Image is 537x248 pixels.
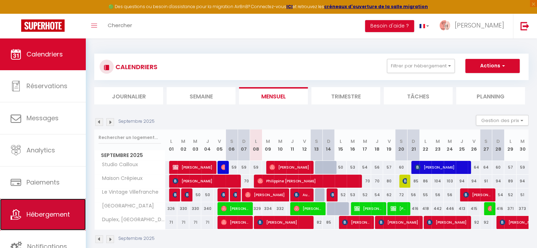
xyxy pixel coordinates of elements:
th: 27 [480,129,492,161]
abbr: D [496,138,500,145]
th: 05 [214,129,226,161]
th: 04 [201,129,213,161]
h3: CALENDRIERS [114,59,157,75]
th: 15 [335,129,347,161]
th: 01 [165,129,177,161]
div: 53 [347,161,359,174]
th: 21 [407,129,419,161]
li: Planning [456,87,525,104]
th: 07 [238,129,250,161]
div: 416 [492,202,504,215]
div: 91 [480,175,492,188]
th: 25 [456,129,468,161]
div: 71 [165,216,177,229]
div: 418 [419,202,431,215]
abbr: S [230,138,233,145]
a: créneaux d'ouverture de la salle migration [324,4,428,10]
div: 52 [359,188,371,201]
span: Le Vintage Villefranche [96,188,160,196]
p: Septembre 2025 [118,235,155,242]
span: [PERSON_NAME] [245,188,285,201]
span: [PERSON_NAME] [221,202,249,215]
div: 50 [335,161,347,174]
th: 19 [383,129,395,161]
abbr: M [520,138,525,145]
div: 340 [201,202,213,215]
abbr: J [291,138,294,145]
abbr: J [460,138,463,145]
div: 59 [250,161,262,174]
div: 89 [504,175,516,188]
abbr: M [448,138,452,145]
span: [PERSON_NAME] [294,202,322,215]
div: 103 [444,175,456,188]
th: 24 [444,129,456,161]
div: 373 [517,202,529,215]
span: [PERSON_NAME] [269,161,309,174]
div: 56 [371,161,383,174]
span: [PERSON_NAME] [354,202,382,215]
abbr: M [363,138,367,145]
abbr: M [351,138,355,145]
span: Maison Crépieux [96,175,144,182]
div: 59 [238,161,250,174]
p: Septembre 2025 [118,118,155,125]
abbr: D [242,138,246,145]
a: ... [PERSON_NAME] [434,14,513,38]
div: 53 [347,188,359,201]
div: 56 [407,188,419,201]
span: [PERSON_NAME] [455,21,504,30]
button: Besoin d'aide ? [365,20,414,32]
div: 62 [383,188,395,201]
span: [PERSON_NAME] [233,188,237,201]
abbr: M [266,138,270,145]
img: logout [520,22,529,30]
div: 71 [201,216,213,229]
abbr: V [388,138,391,145]
abbr: S [484,138,488,145]
div: 104 [431,175,443,188]
li: Trimestre [311,87,380,104]
abbr: L [170,138,172,145]
abbr: L [340,138,342,145]
div: 56 [444,188,456,201]
span: Analytics [26,146,55,155]
div: 71 [177,216,189,229]
div: 94 [517,175,529,188]
th: 23 [431,129,443,161]
div: 332 [274,202,286,215]
abbr: L [255,138,257,145]
th: 22 [419,129,431,161]
div: 70 [238,175,250,188]
span: Chercher [108,22,132,29]
strong: ICI [286,4,293,10]
span: Messages [26,114,59,122]
abbr: J [376,138,378,145]
th: 12 [298,129,310,161]
div: 52 [335,188,347,201]
span: [PERSON_NAME] [463,188,491,201]
abbr: M [193,138,197,145]
th: 03 [189,129,201,161]
div: 50 [189,188,201,201]
div: 80 [383,175,395,188]
abbr: L [424,138,426,145]
abbr: J [206,138,209,145]
span: [PERSON_NAME] [173,161,213,174]
span: [PERSON_NAME] [185,188,189,201]
input: Rechercher un logement... [99,131,161,144]
div: 330 [189,202,201,215]
div: 416 [407,202,419,215]
span: [PERSON_NAME] [427,216,467,229]
span: Paiements [26,178,60,187]
span: [PERSON_NAME] [402,174,406,188]
th: 20 [395,129,407,161]
th: 26 [468,129,480,161]
abbr: V [472,138,476,145]
abbr: L [509,138,511,145]
span: [PERSON_NAME] [221,216,249,229]
th: 30 [517,129,529,161]
div: 60 [395,161,407,174]
div: 59 [517,161,529,174]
